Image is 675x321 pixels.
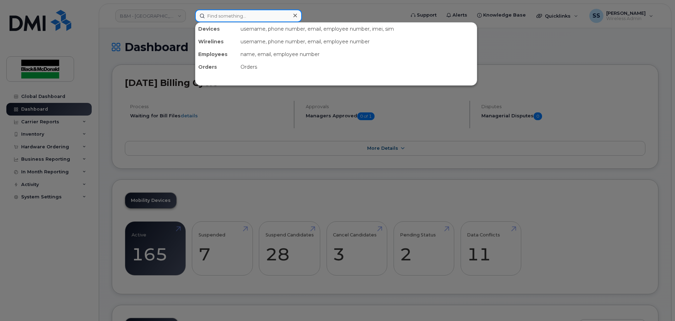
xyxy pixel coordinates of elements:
[238,48,477,61] div: name, email, employee number
[238,35,477,48] div: username, phone number, email, employee number
[195,48,238,61] div: Employees
[238,23,477,35] div: username, phone number, email, employee number, imei, sim
[195,61,238,73] div: Orders
[238,61,477,73] div: Orders
[195,35,238,48] div: Wirelines
[195,23,238,35] div: Devices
